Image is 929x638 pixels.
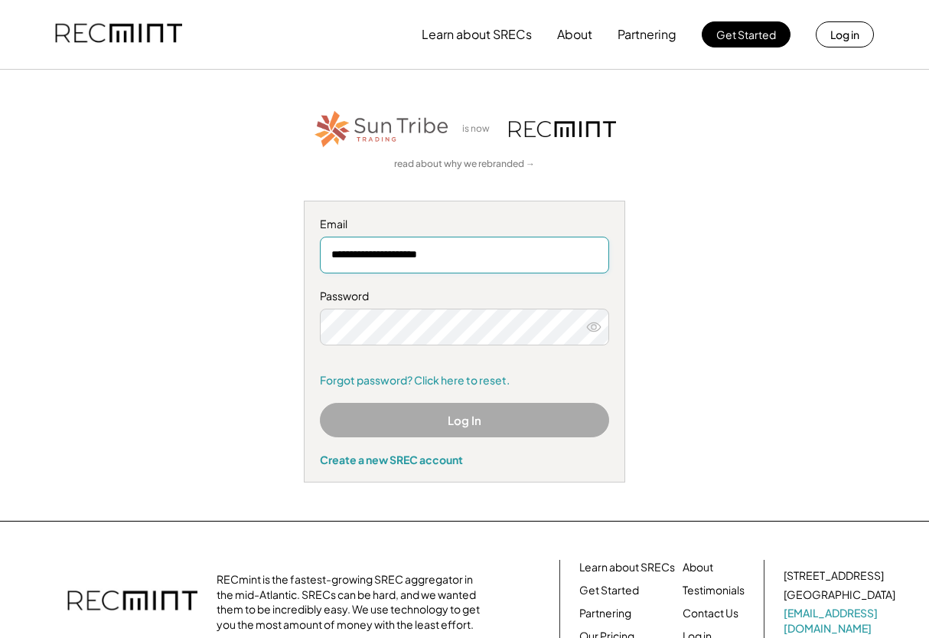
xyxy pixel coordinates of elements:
[683,560,713,575] a: About
[458,123,501,136] div: is now
[320,217,609,232] div: Email
[394,158,535,171] a: read about why we rebranded →
[784,606,898,636] a: [EMAIL_ADDRESS][DOMAIN_NAME]
[217,572,488,632] div: RECmint is the fastest-growing SREC aggregator in the mid-Atlantic. SRECs can be hard, and we wan...
[67,575,197,629] img: recmint-logotype%403x.png
[683,606,738,621] a: Contact Us
[320,403,609,437] button: Log In
[55,8,182,61] img: recmint-logotype%403x.png
[320,373,609,388] a: Forgot password? Click here to reset.
[509,121,616,137] img: recmint-logotype%403x.png
[784,568,884,584] div: [STREET_ADDRESS]
[683,583,745,598] a: Testimonials
[320,289,609,304] div: Password
[557,19,592,50] button: About
[784,587,895,603] div: [GEOGRAPHIC_DATA]
[313,108,451,150] img: STT_Horizontal_Logo%2B-%2BColor.png
[816,21,874,47] button: Log in
[579,560,675,575] a: Learn about SRECs
[702,21,790,47] button: Get Started
[579,583,639,598] a: Get Started
[618,19,676,50] button: Partnering
[579,606,631,621] a: Partnering
[422,19,532,50] button: Learn about SRECs
[320,453,609,466] div: Create a new SREC account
